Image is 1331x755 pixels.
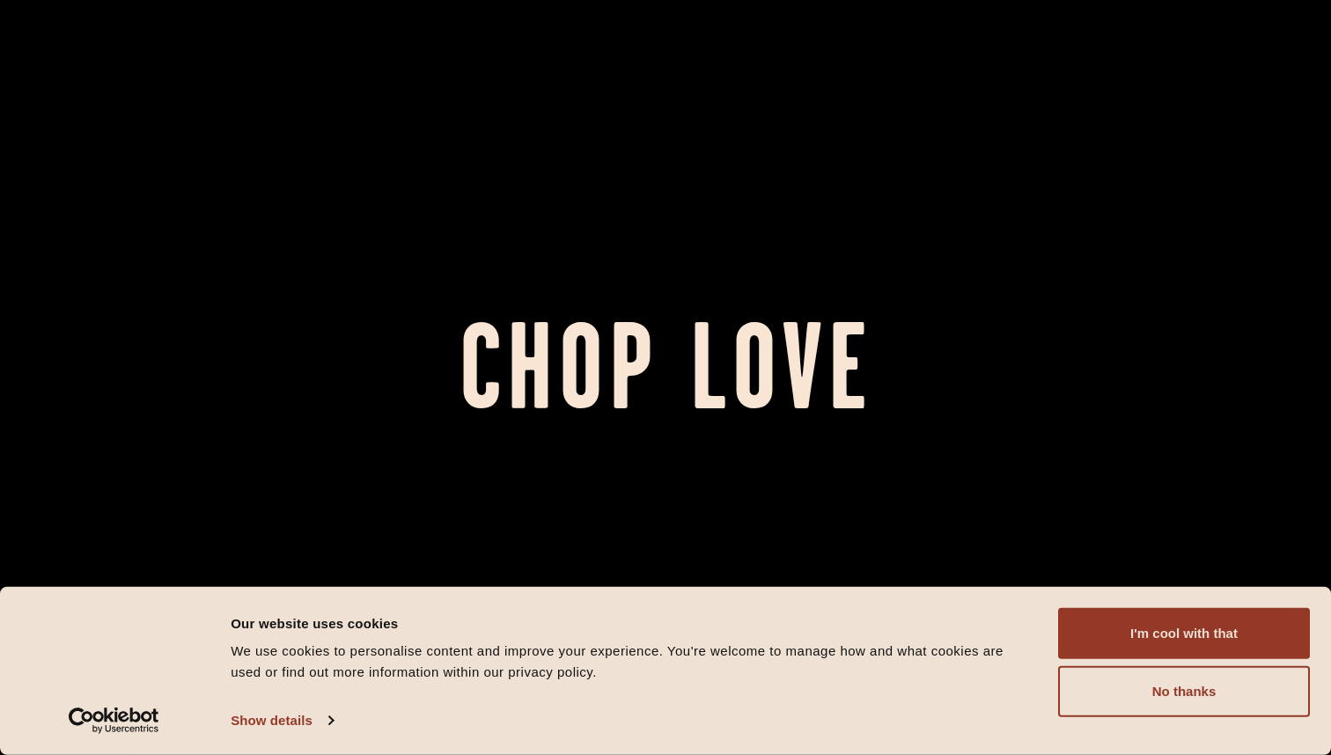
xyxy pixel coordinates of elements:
[231,641,1018,683] div: We use cookies to personalise content and improve your experience. You're welcome to manage how a...
[231,707,333,734] a: Show details
[1058,608,1310,659] button: I'm cool with that
[1058,666,1310,717] button: No thanks
[231,612,1018,634] div: Our website uses cookies
[37,707,191,734] a: Usercentrics Cookiebot - opens in a new window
